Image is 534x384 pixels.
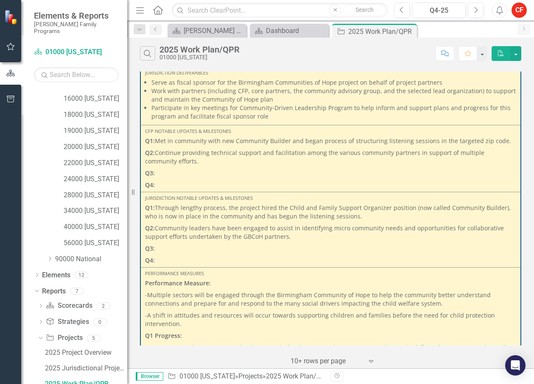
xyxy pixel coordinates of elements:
[64,126,127,136] a: 19000 [US_STATE]
[34,67,119,82] input: Search Below...
[70,287,84,295] div: 7
[159,54,240,61] div: 01000 [US_STATE]
[348,26,415,37] div: 2025 Work Plan/QPR
[145,147,516,167] p: Continue providing technical support and facilitation among the various community partners in sup...
[43,346,127,359] a: 2025 Project Overview
[412,3,466,18] button: Q4-25
[34,11,119,21] span: Elements & Reports
[145,244,155,252] strong: Q3:
[415,6,463,16] div: Q4-25
[145,137,516,147] p: Met in community with new Community Builder and began process of structuring listening sessions i...
[64,238,127,248] a: 56000 [US_STATE]
[179,372,235,380] a: 01000 [US_STATE]
[343,4,386,16] button: Search
[159,45,240,54] div: 2025 Work Plan/QPR
[170,25,244,36] a: [PERSON_NAME] Overview
[97,302,110,309] div: 2
[172,3,388,18] input: Search ClearPoint...
[64,142,127,152] a: 20000 [US_STATE]
[34,21,119,35] small: [PERSON_NAME] Family Programs
[168,372,324,381] div: » »
[145,69,516,76] div: Jurisdiction Deliverables
[145,289,516,309] p: -Multiple sectors will be engaged through the Birmingham Community of Hope to help the community ...
[145,256,155,264] strong: Q4:
[145,195,516,202] div: Jurisdiction Notable Updates & Milestones
[64,110,127,120] a: 18000 [US_STATE]
[145,204,155,212] strong: Q1:
[145,343,182,351] strong: Q2 Progress:
[145,224,155,232] strong: Q2:
[4,9,19,24] img: ClearPoint Strategy
[355,6,374,13] span: Search
[145,222,516,243] p: Community leaders have been engaged to assist in identifying micro community needs and opportunit...
[266,372,330,380] div: 2025 Work Plan/QPR
[136,372,163,381] span: Browser
[42,271,70,280] a: Elements
[75,271,88,279] div: 12
[145,169,155,177] strong: Q3:
[46,317,89,327] a: Strategies
[512,3,527,18] button: CF
[93,318,107,326] div: 0
[64,174,127,184] a: 24000 [US_STATE]
[46,301,92,311] a: Scorecards
[145,137,155,145] strong: Q1:
[145,279,211,287] strong: Performance Measure:
[45,349,127,356] div: 2025 Project Overview
[145,342,516,360] p: We have seen more local community leaders engage in our process and assist in defining how we can...
[64,222,127,232] a: 40000 [US_STATE]
[145,181,155,189] strong: Q4:
[45,365,127,372] div: 2025 Jurisdictional Projects Assessment
[64,191,127,200] a: 28000 [US_STATE]
[238,372,263,380] a: Projects
[34,47,119,57] a: 01000 [US_STATE]
[64,158,127,168] a: 22000 [US_STATE]
[145,332,182,340] strong: Q1 Progress:
[505,355,526,376] div: Open Intercom Messenger
[145,149,155,157] strong: Q2:
[55,254,127,264] a: 90000 National
[145,309,516,330] p: -A shift in attitudes and resources will occur towards supporting children and families before th...
[151,78,516,87] li: Serve as fiscal sponsor for the Birmingham Communities of Hope project on behalf of project partners
[46,333,82,343] a: Projects
[151,87,516,104] li: Work with partners (including CFP, core partners, the community advisory group, and the selected ...
[266,25,327,36] div: Dashboard
[145,128,516,135] div: CFP Notable Updates & Milestones
[184,25,244,36] div: [PERSON_NAME] Overview
[87,334,101,342] div: 5
[43,362,127,375] a: 2025 Jurisdictional Projects Assessment
[145,204,516,222] p: Through lengthy process, the project hired the Child and Family Support Organizer position (now c...
[252,25,327,36] a: Dashboard
[42,287,66,296] a: Reports
[145,270,516,277] div: Performance Measures
[64,206,127,216] a: 34000 [US_STATE]
[64,94,127,104] a: 16000 [US_STATE]
[151,104,516,121] li: Participate in key meetings for Community-Driven Leadership Program to help inform and support pl...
